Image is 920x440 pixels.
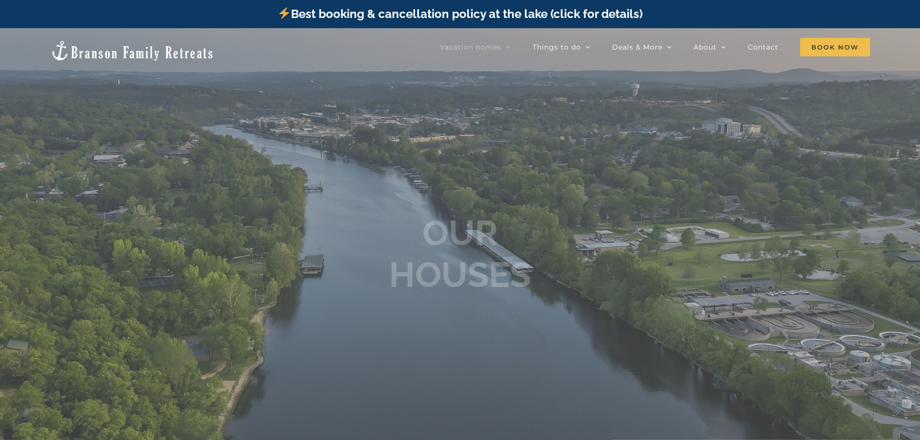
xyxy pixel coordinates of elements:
[612,44,662,51] span: Deals & More
[694,37,726,57] a: About
[440,37,511,57] a: Vacation homes
[389,212,531,295] b: OUR HOUSES
[440,44,501,51] span: Vacation homes
[533,37,590,57] a: Things to do
[694,44,717,51] span: About
[800,38,870,56] span: Book Now
[50,40,214,62] img: Branson Family Retreats Logo
[800,37,870,57] a: Book Now
[533,44,581,51] span: Things to do
[440,37,870,57] nav: Main Menu
[612,37,672,57] a: Deals & More
[277,7,642,21] a: Best booking & cancellation policy at the lake (click for details)
[748,37,778,57] a: Contact
[278,7,290,19] img: ⚡️
[748,44,778,51] span: Contact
